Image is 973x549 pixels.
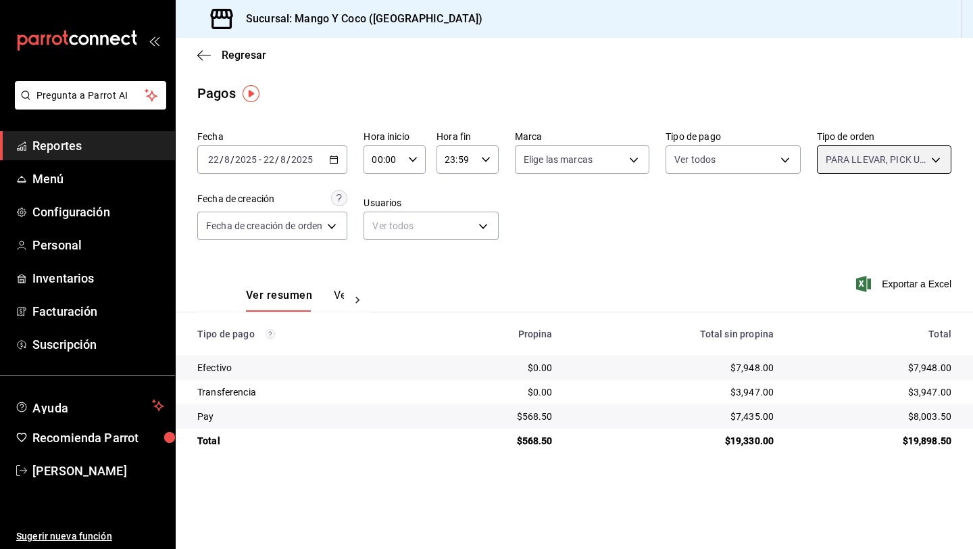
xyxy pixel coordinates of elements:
[197,385,420,399] div: Transferencia
[197,361,420,375] div: Efectivo
[197,329,420,339] div: Tipo de pago
[263,154,275,165] input: --
[291,154,314,165] input: ----
[235,11,483,27] h3: Sucursal: Mango Y Coco ([GEOGRAPHIC_DATA])
[230,154,234,165] span: /
[859,276,951,292] button: Exportar a Excel
[795,361,951,375] div: $7,948.00
[149,35,159,46] button: open_drawer_menu
[220,154,224,165] span: /
[206,219,322,233] span: Fecha de creación de orden
[574,385,774,399] div: $3,947.00
[364,198,498,208] label: Usuarios
[32,398,147,414] span: Ayuda
[364,132,426,141] label: Hora inicio
[234,154,257,165] input: ----
[32,203,164,221] span: Configuración
[574,361,774,375] div: $7,948.00
[243,85,259,102] img: Tooltip marker
[197,132,347,141] label: Fecha
[515,132,649,141] label: Marca
[795,329,951,339] div: Total
[441,385,553,399] div: $0.00
[441,434,553,448] div: $568.50
[334,289,384,312] button: Ver pagos
[436,132,499,141] label: Hora fin
[15,81,166,110] button: Pregunta a Parrot AI
[32,170,164,188] span: Menú
[826,153,926,166] span: PARA LLEVAR, PICK UP, COME AQUÍ, Externo, Come Aquí, A domicilio
[224,154,230,165] input: --
[275,154,279,165] span: /
[259,154,261,165] span: -
[574,329,774,339] div: Total sin propina
[197,49,266,62] button: Regresar
[364,212,498,240] div: Ver todos
[32,429,164,447] span: Recomienda Parrot
[36,89,145,103] span: Pregunta a Parrot AI
[286,154,291,165] span: /
[32,302,164,320] span: Facturación
[9,98,166,112] a: Pregunta a Parrot AI
[795,385,951,399] div: $3,947.00
[32,462,164,480] span: [PERSON_NAME]
[197,192,274,206] div: Fecha de creación
[524,153,593,166] span: Elige las marcas
[32,335,164,354] span: Suscripción
[817,132,951,141] label: Tipo de orden
[266,329,275,339] svg: Los pagos realizados con Pay y otras terminales son montos brutos.
[207,154,220,165] input: --
[795,434,951,448] div: $19,898.50
[441,361,553,375] div: $0.00
[197,83,236,103] div: Pagos
[795,410,951,423] div: $8,003.50
[246,289,344,312] div: navigation tabs
[16,529,164,544] span: Sugerir nueva función
[246,289,312,312] button: Ver resumen
[32,269,164,287] span: Inventarios
[280,154,286,165] input: --
[222,49,266,62] span: Regresar
[441,329,553,339] div: Propina
[574,410,774,423] div: $7,435.00
[674,153,716,166] span: Ver todos
[441,410,553,423] div: $568.50
[574,434,774,448] div: $19,330.00
[32,236,164,254] span: Personal
[666,132,800,141] label: Tipo de pago
[197,434,420,448] div: Total
[32,137,164,155] span: Reportes
[197,410,420,423] div: Pay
